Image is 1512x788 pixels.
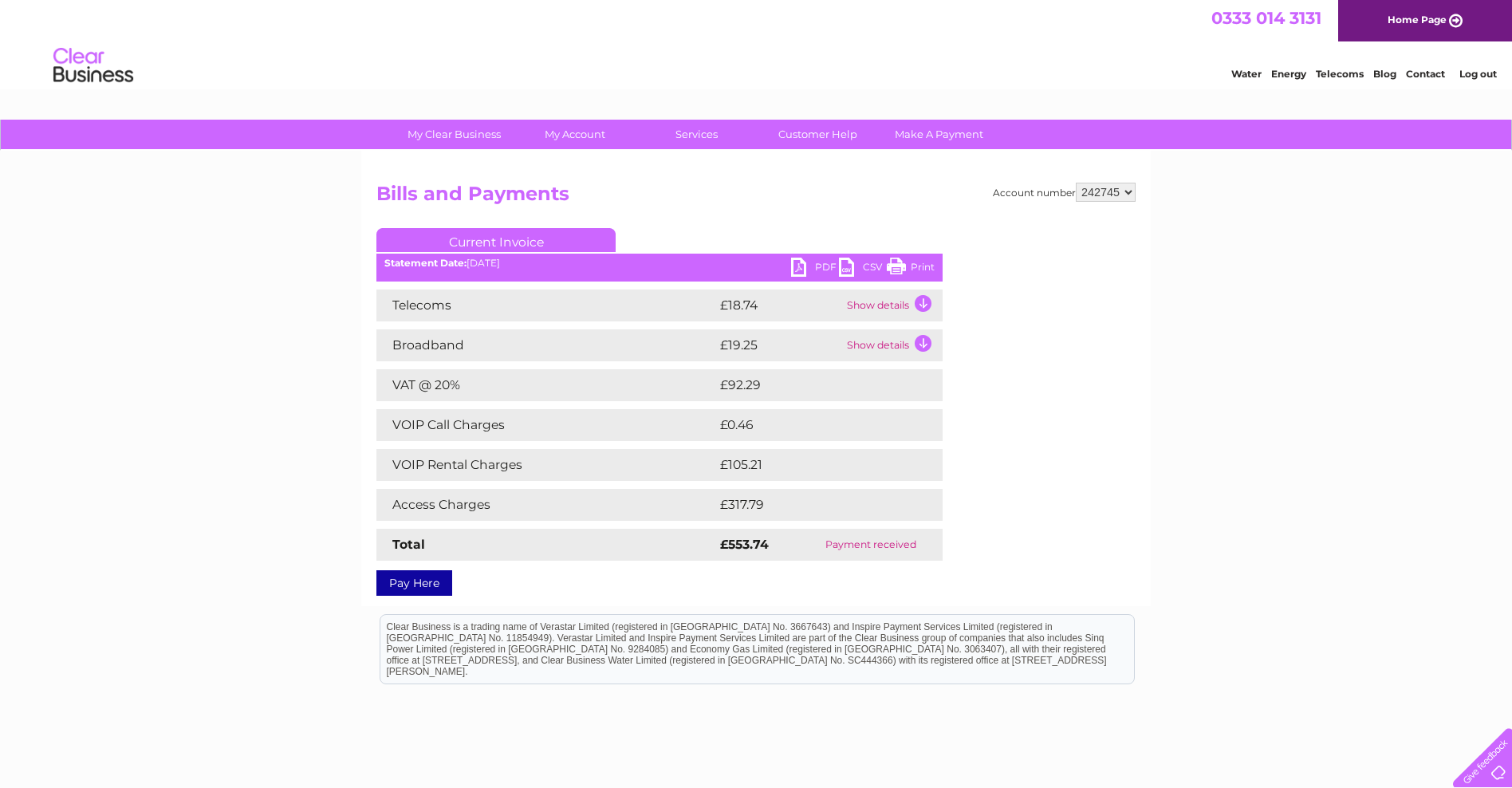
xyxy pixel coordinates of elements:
a: Contact [1406,68,1445,80]
td: £92.29 [716,369,911,401]
a: Blog [1373,68,1396,80]
a: Services [631,120,762,149]
td: VOIP Rental Charges [376,449,716,481]
td: Show details [843,329,943,361]
td: Show details [843,290,943,321]
a: Pay Here [376,570,452,596]
a: Print [887,258,935,281]
td: Access Charges [376,489,716,521]
a: My Account [510,120,641,149]
a: CSV [839,258,887,281]
td: Broadband [376,329,716,361]
td: VAT @ 20% [376,369,716,401]
div: [DATE] [376,258,943,269]
a: Current Invoice [376,228,616,252]
a: Water [1231,68,1262,80]
td: £18.74 [716,290,843,321]
td: £105.21 [716,449,912,481]
a: PDF [791,258,839,281]
h2: Bills and Payments [376,183,1136,213]
strong: £553.74 [720,537,769,552]
div: Clear Business is a trading name of Verastar Limited (registered in [GEOGRAPHIC_DATA] No. 3667643... [380,9,1134,77]
td: £19.25 [716,329,843,361]
img: logo.png [53,41,134,90]
a: My Clear Business [388,120,520,149]
strong: Total [392,537,425,552]
td: VOIP Call Charges [376,409,716,441]
a: 0333 014 3131 [1211,8,1321,28]
td: Payment received [798,529,943,561]
b: Statement Date: [384,257,467,269]
a: Energy [1271,68,1306,80]
td: £317.79 [716,489,912,521]
a: Telecoms [1316,68,1364,80]
div: Account number [993,183,1136,202]
td: Telecoms [376,290,716,321]
a: Make A Payment [873,120,1005,149]
td: £0.46 [716,409,906,441]
a: Log out [1459,68,1497,80]
a: Customer Help [752,120,884,149]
